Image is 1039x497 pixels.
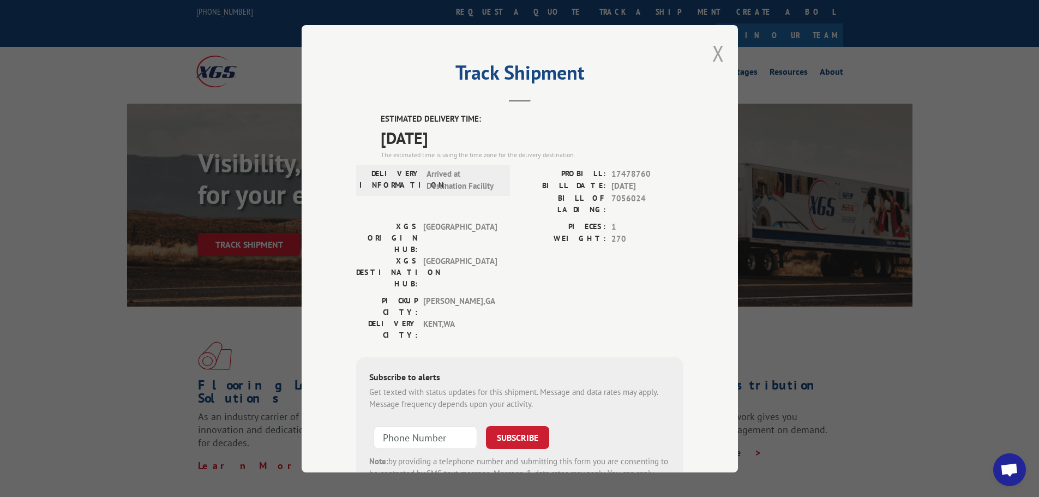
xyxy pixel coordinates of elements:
[611,220,683,233] span: 1
[486,426,549,448] button: SUBSCRIBE
[381,125,683,149] span: [DATE]
[520,192,606,215] label: BILL OF LADING:
[374,426,477,448] input: Phone Number
[369,456,388,466] strong: Note:
[993,453,1026,486] div: Open chat
[423,318,497,340] span: KENT , WA
[520,233,606,245] label: WEIGHT:
[611,192,683,215] span: 7056024
[423,295,497,318] span: [PERSON_NAME] , GA
[611,233,683,245] span: 270
[427,167,500,192] span: Arrived at Destination Facility
[369,386,670,410] div: Get texted with status updates for this shipment. Message and data rates may apply. Message frequ...
[356,255,418,289] label: XGS DESTINATION HUB:
[611,167,683,180] span: 17478760
[611,180,683,193] span: [DATE]
[520,180,606,193] label: BILL DATE:
[423,255,497,289] span: [GEOGRAPHIC_DATA]
[369,370,670,386] div: Subscribe to alerts
[356,295,418,318] label: PICKUP CITY:
[381,113,683,125] label: ESTIMATED DELIVERY TIME:
[356,65,683,86] h2: Track Shipment
[520,167,606,180] label: PROBILL:
[423,220,497,255] span: [GEOGRAPHIC_DATA]
[712,39,724,68] button: Close modal
[369,455,670,492] div: by providing a telephone number and submitting this form you are consenting to be contacted by SM...
[520,220,606,233] label: PIECES:
[356,318,418,340] label: DELIVERY CITY:
[381,149,683,159] div: The estimated time is using the time zone for the delivery destination.
[359,167,421,192] label: DELIVERY INFORMATION:
[356,220,418,255] label: XGS ORIGIN HUB:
